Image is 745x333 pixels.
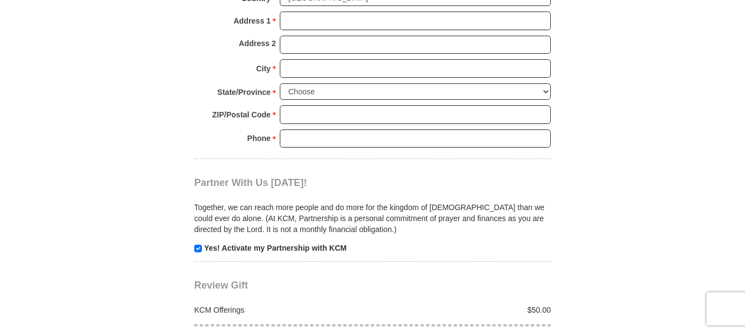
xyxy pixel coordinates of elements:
[239,36,276,51] strong: Address 2
[194,177,307,188] span: Partner With Us [DATE]!
[373,304,557,315] div: $50.00
[217,84,270,100] strong: State/Province
[194,202,551,235] p: Together, we can reach more people and do more for the kingdom of [DEMOGRAPHIC_DATA] than we coul...
[189,304,373,315] div: KCM Offerings
[204,244,347,252] strong: Yes! Activate my Partnership with KCM
[212,107,271,122] strong: ZIP/Postal Code
[234,13,271,29] strong: Address 1
[247,131,271,146] strong: Phone
[256,61,270,76] strong: City
[194,280,248,291] span: Review Gift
